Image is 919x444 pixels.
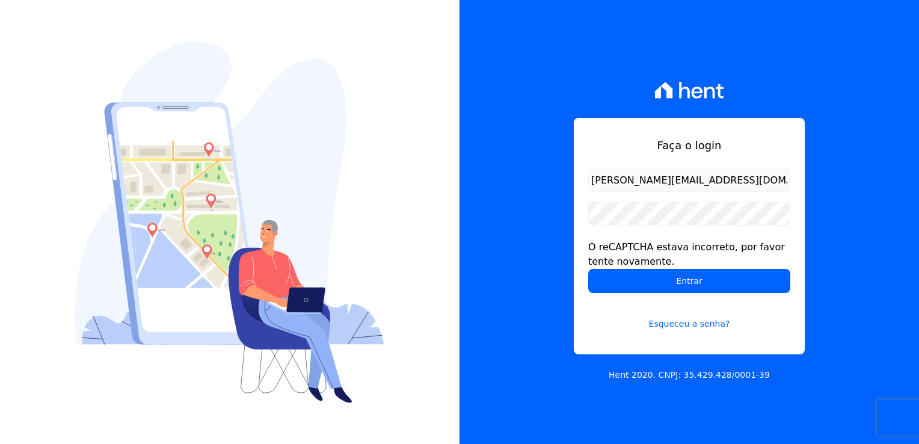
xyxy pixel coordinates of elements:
[588,168,790,192] input: Email
[609,369,770,381] p: Hent 2020. CNPJ: 35.429.428/0001-39
[588,303,790,330] a: Esqueceu a senha?
[75,42,384,403] img: Login
[588,240,790,269] div: O reCAPTCHA estava incorreto, por favor tente novamente.
[588,137,790,153] h1: Faça o login
[588,269,790,293] input: Entrar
